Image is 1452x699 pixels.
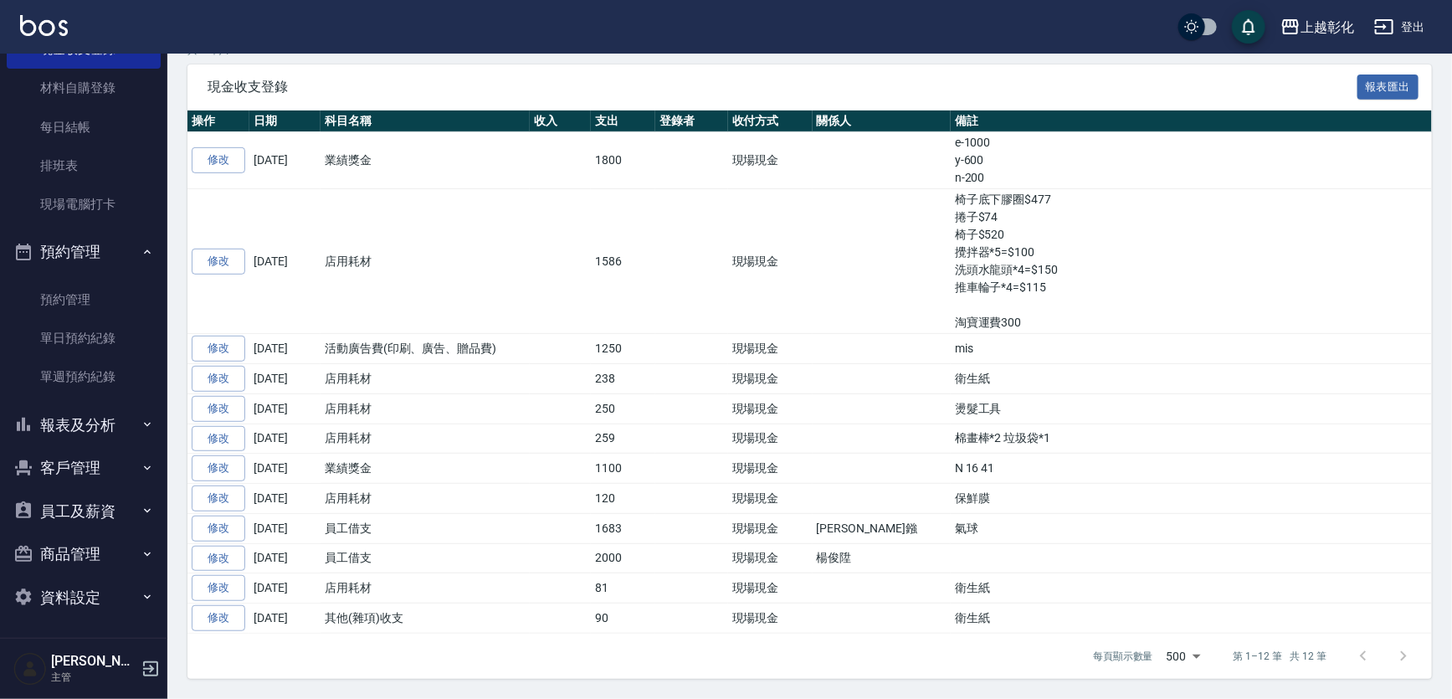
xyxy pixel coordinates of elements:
[7,185,161,224] a: 現場電腦打卡
[1093,649,1153,664] p: 每頁顯示數量
[7,446,161,490] button: 客戶管理
[51,653,136,670] h5: [PERSON_NAME]
[7,146,161,185] a: 排班表
[249,334,321,364] td: [DATE]
[321,393,530,424] td: 店用耗材
[951,573,1432,604] td: 衛生紙
[951,424,1432,454] td: 棉畫棒*2 垃圾袋*1
[951,454,1432,484] td: N 16 41
[7,230,161,274] button: 預約管理
[728,132,813,189] td: 現場現金
[192,605,245,631] a: 修改
[20,15,68,36] img: Logo
[591,111,655,132] th: 支出
[813,111,951,132] th: 關係人
[951,604,1432,634] td: 衛生紙
[1274,10,1361,44] button: 上越彰化
[728,513,813,543] td: 現場現金
[7,357,161,396] a: 單週預約紀錄
[192,575,245,601] a: 修改
[187,111,249,132] th: 操作
[591,393,655,424] td: 250
[7,319,161,357] a: 單日預約紀錄
[7,532,161,576] button: 商品管理
[728,364,813,394] td: 現場現金
[728,543,813,573] td: 現場現金
[192,486,245,511] a: 修改
[321,484,530,514] td: 店用耗材
[321,424,530,454] td: 店用耗材
[728,573,813,604] td: 現場現金
[951,132,1432,189] td: e-1000 y-600 n-200
[192,455,245,481] a: 修改
[728,424,813,454] td: 現場現金
[728,393,813,424] td: 現場現金
[321,111,530,132] th: 科目名稱
[591,573,655,604] td: 81
[192,366,245,392] a: 修改
[51,670,136,685] p: 主管
[7,280,161,319] a: 預約管理
[591,132,655,189] td: 1800
[192,426,245,452] a: 修改
[1357,78,1419,94] a: 報表匯出
[591,604,655,634] td: 90
[192,147,245,173] a: 修改
[1357,75,1419,100] button: 報表匯出
[249,573,321,604] td: [DATE]
[7,108,161,146] a: 每日結帳
[192,546,245,572] a: 修改
[951,393,1432,424] td: 燙髮工具
[655,111,728,132] th: 登錄者
[591,454,655,484] td: 1100
[728,454,813,484] td: 現場現金
[591,484,655,514] td: 120
[7,403,161,447] button: 報表及分析
[321,189,530,334] td: 店用耗材
[249,604,321,634] td: [DATE]
[591,334,655,364] td: 1250
[321,513,530,543] td: 員工借支
[249,543,321,573] td: [DATE]
[813,513,951,543] td: [PERSON_NAME]鏹
[591,543,655,573] td: 2000
[530,111,591,132] th: 收入
[249,513,321,543] td: [DATE]
[728,111,813,132] th: 收付方式
[249,454,321,484] td: [DATE]
[7,490,161,533] button: 員工及薪資
[249,393,321,424] td: [DATE]
[728,189,813,334] td: 現場現金
[208,79,1357,95] span: 現金收支登錄
[951,111,1432,132] th: 備註
[591,189,655,334] td: 1586
[1367,12,1432,43] button: 登出
[591,513,655,543] td: 1683
[728,604,813,634] td: 現場現金
[321,334,530,364] td: 活動廣告費(印刷、廣告、贈品費)
[1234,649,1326,664] p: 第 1–12 筆 共 12 筆
[249,424,321,454] td: [DATE]
[249,189,321,334] td: [DATE]
[7,69,161,107] a: 材料自購登錄
[591,424,655,454] td: 259
[321,543,530,573] td: 員工借支
[192,516,245,542] a: 修改
[813,543,951,573] td: 楊俊陞
[321,364,530,394] td: 店用耗材
[13,652,47,686] img: Person
[249,364,321,394] td: [DATE]
[321,132,530,189] td: 業績獎金
[1232,10,1265,44] button: save
[321,454,530,484] td: 業績獎金
[192,336,245,362] a: 修改
[951,513,1432,543] td: 氣球
[728,334,813,364] td: 現場現金
[591,364,655,394] td: 238
[951,189,1432,334] td: 椅子底下膠圈$477 捲子$74 椅子$520 攪拌器*5=$100 洗頭水龍頭*4=$150 推車輪子*4=$115 淘寶運費300
[249,132,321,189] td: [DATE]
[1301,17,1354,38] div: 上越彰化
[951,334,1432,364] td: mis
[951,484,1432,514] td: 保鮮膜
[1160,634,1207,679] div: 500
